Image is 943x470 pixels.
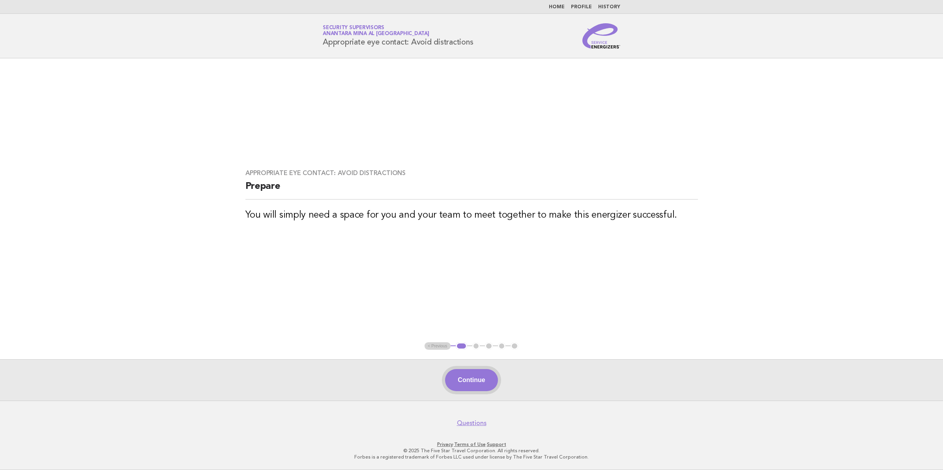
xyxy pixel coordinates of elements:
[230,448,713,454] p: © 2025 The Five Star Travel Corporation. All rights reserved.
[230,441,713,448] p: · ·
[323,26,473,46] h1: Appropriate eye contact: Avoid distractions
[487,442,506,447] a: Support
[549,5,565,9] a: Home
[323,25,429,36] a: Security SupervisorsAnantara Mina al [GEOGRAPHIC_DATA]
[245,169,698,177] h3: Appropriate eye contact: Avoid distractions
[456,342,467,350] button: 1
[454,442,486,447] a: Terms of Use
[230,454,713,460] p: Forbes is a registered trademark of Forbes LLC used under license by The Five Star Travel Corpora...
[598,5,620,9] a: History
[245,180,698,200] h2: Prepare
[457,419,486,427] a: Questions
[571,5,592,9] a: Profile
[445,369,498,391] button: Continue
[323,32,429,37] span: Anantara Mina al [GEOGRAPHIC_DATA]
[437,442,453,447] a: Privacy
[245,209,698,222] h3: You will simply need a space for you and your team to meet together to make this energizer succes...
[582,23,620,48] img: Service Energizers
